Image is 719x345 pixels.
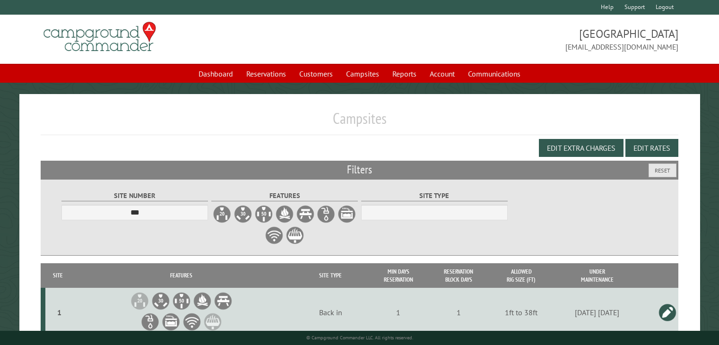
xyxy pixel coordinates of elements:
a: Reports [387,65,422,83]
div: 1 [430,308,487,317]
label: Water Hookup [317,205,336,224]
li: Water Hookup [141,312,160,331]
li: WiFi Service [182,312,201,331]
li: Firepit [193,292,212,310]
a: Dashboard [193,65,239,83]
th: Site [45,263,70,288]
button: Edit Extra Charges [539,139,624,157]
th: Site Type [292,263,368,288]
a: Customers [294,65,338,83]
li: 20A Electrical Hookup [130,292,149,310]
label: Picnic Table [296,205,315,224]
small: © Campground Commander LLC. All rights reserved. [306,335,413,341]
label: Grill [286,226,304,245]
li: 50A Electrical Hookup [172,292,191,310]
span: [GEOGRAPHIC_DATA] [EMAIL_ADDRESS][DOMAIN_NAME] [360,26,678,52]
th: Allowed Rig Size (ft) [489,263,554,288]
th: Reservation Block Days [429,263,489,288]
label: Site Type [361,190,508,201]
div: 1 [370,308,427,317]
label: Site Number [61,190,208,201]
div: 1 [49,308,69,317]
a: Edit this campsite [658,303,677,322]
a: Account [424,65,460,83]
label: 30A Electrical Hookup [234,205,252,224]
label: 50A Electrical Hookup [254,205,273,224]
a: Campsites [340,65,385,83]
a: Communications [462,65,526,83]
h2: Filters [41,161,678,179]
button: Reset [649,164,676,177]
div: 1ft to 38ft [490,308,552,317]
label: Sewer Hookup [338,205,356,224]
th: Under Maintenance [554,263,640,288]
label: WiFi Service [265,226,284,245]
label: Firepit [275,205,294,224]
div: [DATE] [DATE] [555,308,639,317]
li: Picnic Table [214,292,233,310]
th: Features [70,263,292,288]
a: Reservations [241,65,292,83]
li: 30A Electrical Hookup [151,292,170,310]
img: Campground Commander [41,18,159,55]
label: 20A Electrical Hookup [213,205,232,224]
label: Features [211,190,358,201]
div: Back in [294,308,367,317]
button: Edit Rates [625,139,678,157]
th: Min Days Reservation [368,263,428,288]
li: Grill [203,312,222,331]
h1: Campsites [41,109,678,135]
li: Sewer Hookup [162,312,181,331]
